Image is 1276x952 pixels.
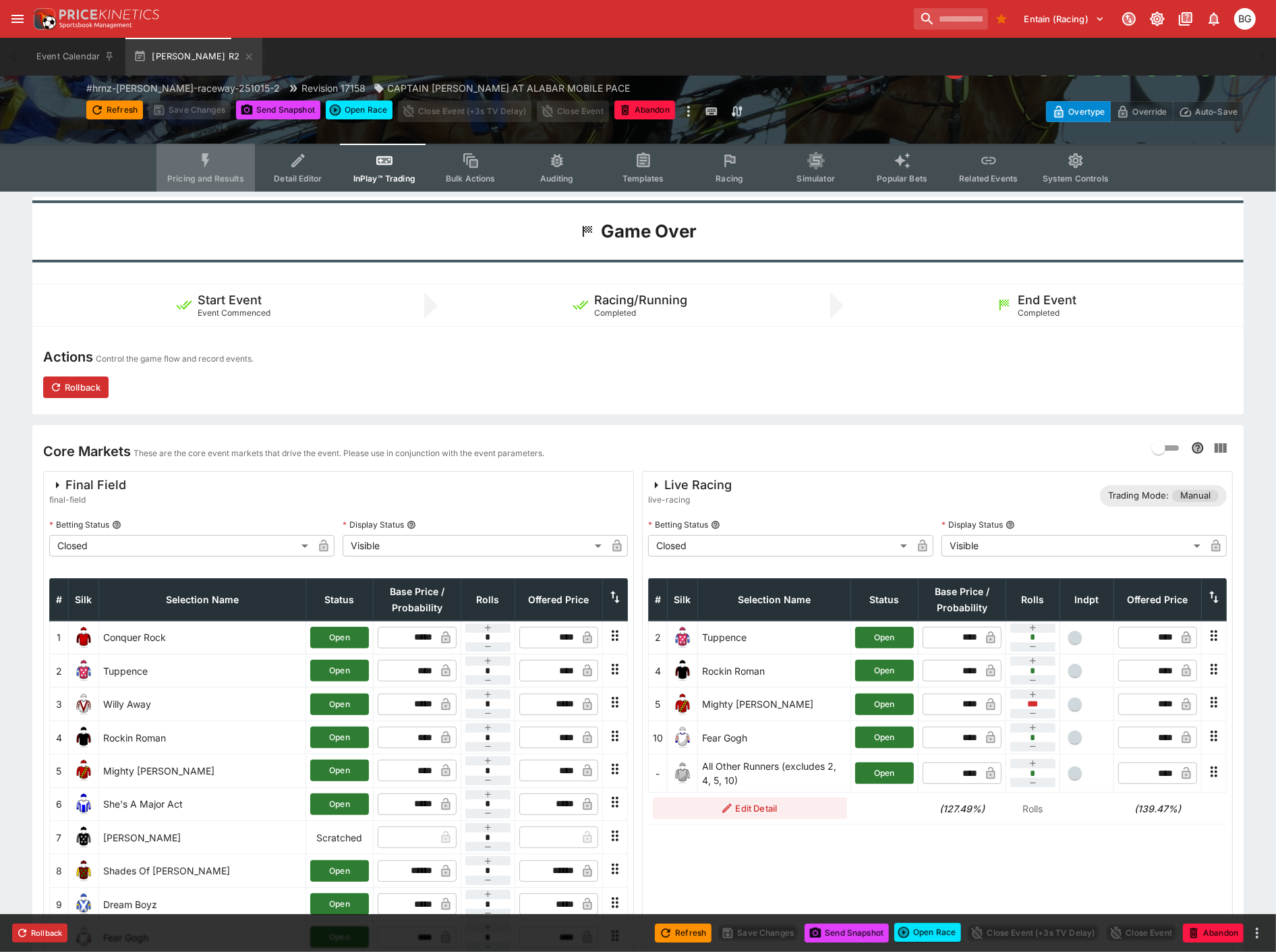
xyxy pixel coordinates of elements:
span: System Controls [1043,173,1109,184]
div: split button [326,101,393,119]
button: Open [855,694,914,715]
th: Selection Name [698,578,851,621]
div: CAPTAIN CRUNCH AT ALABAR MOBILE PACE [374,81,630,95]
td: 9 [50,887,69,920]
div: Ben Grimstone [1234,8,1256,30]
button: Overtype [1046,101,1111,122]
td: 8 [50,854,69,887]
p: Rolls [1010,802,1056,816]
td: Conquer Rock [99,621,306,654]
p: Display Status [343,519,404,530]
td: - [649,754,668,793]
button: Open [310,727,369,748]
button: Open [310,627,369,648]
td: Willy Away [99,688,306,721]
button: Rollback [12,924,67,943]
button: Connected to PK [1117,7,1141,31]
p: These are the core event markets that drive the event. Please use in conjunction with the event p... [134,447,544,460]
button: Select Tenant [1016,8,1113,30]
td: All Other Runners (excludes 2, 4, 5, 10) [698,754,851,793]
button: Open [310,860,369,882]
img: runner 10 [672,727,693,748]
button: Event Calendar [28,38,123,76]
button: Edit Detail [653,797,847,819]
button: Display Status [407,520,416,530]
button: Open [310,893,369,915]
td: 10 [649,721,668,754]
div: Closed [648,535,912,557]
td: Mighty [PERSON_NAME] [99,754,306,787]
h4: Actions [43,348,93,366]
button: Notifications [1202,7,1226,31]
td: Rockin Roman [698,654,851,688]
div: split button [894,923,961,942]
button: more [680,101,697,122]
button: Open [310,694,369,715]
button: Send Snapshot [805,924,889,943]
img: blank-silk.png [672,762,693,784]
td: 2 [50,654,69,688]
button: Open [310,793,369,815]
h5: End Event [1018,292,1076,308]
th: Offered Price [515,578,603,621]
p: Copy To Clipboard [86,81,280,95]
span: Related Events [959,173,1018,184]
span: Bulk Actions [446,173,496,184]
button: [PERSON_NAME] R2 [125,38,262,76]
th: Independent [1060,578,1114,621]
p: Auto-Save [1195,105,1238,119]
p: Overtype [1068,105,1105,119]
td: Mighty [PERSON_NAME] [698,688,851,721]
img: runner 2 [672,627,693,648]
th: Status [851,578,919,621]
td: Shades Of [PERSON_NAME] [99,854,306,887]
p: Trading Mode: [1108,489,1169,503]
p: Betting Status [648,519,708,530]
p: Betting Status [49,519,109,530]
input: search [914,8,988,30]
h4: Core Markets [43,443,131,460]
button: Open [855,727,914,748]
button: Open Race [326,101,393,119]
div: Final Field [49,477,126,493]
span: Detail Editor [274,173,322,184]
th: # [649,578,668,621]
th: Silk [668,578,698,621]
button: more [1249,925,1265,941]
p: Override [1132,105,1167,119]
button: Betting Status [711,520,720,530]
div: Live Racing [648,477,732,493]
td: [PERSON_NAME] [99,821,306,854]
img: runner 2 [73,660,94,681]
img: runner 4 [672,660,693,681]
button: Open Race [894,923,961,942]
img: PriceKinetics [59,9,159,20]
button: Rollback [43,376,109,398]
span: Popular Bets [877,173,927,184]
p: CAPTAIN [PERSON_NAME] AT ALABAR MOBILE PACE [387,81,630,95]
span: final-field [49,493,126,507]
td: Tuppence [99,654,306,688]
td: Rockin Roman [99,721,306,754]
img: runner 7 [73,827,94,848]
span: Templates [622,173,664,184]
td: Tuppence [698,621,851,654]
button: Open [855,660,914,681]
span: Simulator [797,173,835,184]
td: Fear Gogh [698,721,851,754]
img: runner 5 [73,760,94,781]
td: 1 [50,621,69,654]
button: Refresh [86,101,143,119]
span: Manual [1172,489,1219,503]
span: InPlay™ Trading [353,173,415,184]
p: Control the game flow and record events. [96,352,254,366]
span: Auditing [540,173,573,184]
h6: (139.47%) [1118,802,1198,816]
p: Display Status [941,519,1003,530]
span: Mark an event as closed and abandoned. [614,103,675,116]
img: PriceKinetics Logo [30,5,57,32]
span: Pricing and Results [167,173,244,184]
span: Event Commenced [198,308,270,318]
th: Rolls [461,578,515,621]
button: Refresh [655,924,712,943]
